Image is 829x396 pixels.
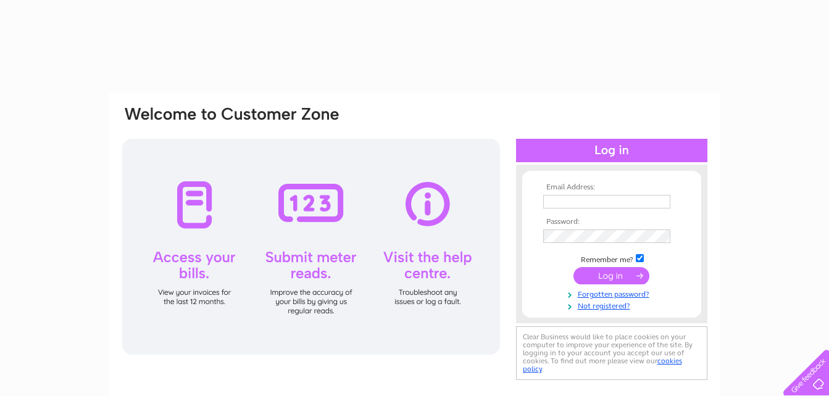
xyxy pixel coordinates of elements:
[540,183,683,192] th: Email Address:
[543,287,683,299] a: Forgotten password?
[523,357,682,373] a: cookies policy
[540,252,683,265] td: Remember me?
[573,267,649,284] input: Submit
[516,326,707,380] div: Clear Business would like to place cookies on your computer to improve your experience of the sit...
[540,218,683,226] th: Password:
[543,299,683,311] a: Not registered?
